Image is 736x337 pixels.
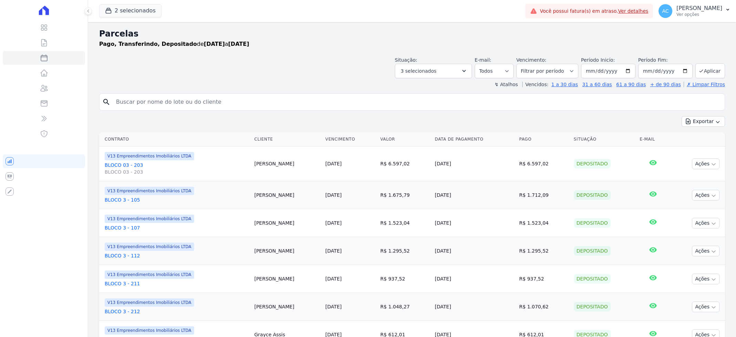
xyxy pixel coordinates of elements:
strong: [DATE] [204,41,225,47]
button: Ações [692,246,719,256]
a: BLOCO 3 - 212 [105,308,249,315]
button: 3 selecionados [395,64,472,78]
button: Ações [692,190,719,201]
th: Data de Pagamento [432,132,516,146]
td: R$ 937,52 [378,265,432,293]
button: AC [PERSON_NAME] Ver opções [653,1,736,21]
label: ↯ Atalhos [494,82,518,87]
h2: Parcelas [99,28,725,40]
a: Ver detalhes [618,8,649,14]
label: E-mail: [475,57,492,63]
td: [PERSON_NAME] [252,146,323,181]
a: BLOCO 3 - 112 [105,252,249,259]
td: R$ 1.295,52 [516,237,571,265]
td: R$ 1.295,52 [378,237,432,265]
th: Cliente [252,132,323,146]
div: Depositado [574,246,611,256]
button: Ações [692,159,719,169]
td: R$ 1.523,04 [516,209,571,237]
span: V13 Empreendimentos Imobiliários LTDA [105,326,194,335]
td: R$ 1.048,27 [378,293,432,321]
p: Ver opções [676,12,722,17]
td: R$ 6.597,02 [378,146,432,181]
button: Ações [692,302,719,312]
td: [DATE] [432,265,516,293]
a: [DATE] [325,248,341,254]
a: [DATE] [325,220,341,226]
a: [DATE] [325,161,341,166]
label: Vencidos: [522,82,548,87]
span: V13 Empreendimentos Imobiliários LTDA [105,243,194,251]
a: BLOCO 3 - 211 [105,280,249,287]
a: ✗ Limpar Filtros [684,82,725,87]
strong: Pago, Transferindo, Depositado [99,41,197,47]
td: [DATE] [432,209,516,237]
div: Depositado [574,302,611,312]
a: [DATE] [325,192,341,198]
a: BLOCO 03 - 203BLOCO 03 - 203 [105,162,249,175]
label: Vencimento: [516,57,546,63]
div: Depositado [574,218,611,228]
span: AC [662,9,669,13]
td: R$ 6.597,02 [516,146,571,181]
td: [PERSON_NAME] [252,209,323,237]
span: V13 Empreendimentos Imobiliários LTDA [105,270,194,279]
div: Depositado [574,274,611,284]
span: V13 Empreendimentos Imobiliários LTDA [105,152,194,160]
td: [PERSON_NAME] [252,293,323,321]
strong: [DATE] [228,41,249,47]
a: 1 a 30 dias [551,82,578,87]
span: 3 selecionados [401,67,437,75]
th: E-mail [637,132,669,146]
a: + de 90 dias [650,82,681,87]
p: [PERSON_NAME] [676,5,722,12]
th: Situação [571,132,637,146]
th: Contrato [99,132,252,146]
th: Vencimento [323,132,378,146]
label: Período Inicío: [581,57,615,63]
a: BLOCO 3 - 107 [105,224,249,231]
td: [DATE] [432,181,516,209]
span: Você possui fatura(s) em atraso. [540,8,648,15]
span: V13 Empreendimentos Imobiliários LTDA [105,215,194,223]
span: V13 Empreendimentos Imobiliários LTDA [105,187,194,195]
button: Exportar [682,116,725,127]
button: 2 selecionados [99,4,161,17]
td: [PERSON_NAME] [252,237,323,265]
td: [PERSON_NAME] [252,181,323,209]
a: BLOCO 3 - 105 [105,196,249,203]
a: [DATE] [325,276,341,282]
td: [DATE] [432,146,516,181]
td: R$ 937,52 [516,265,571,293]
td: R$ 1.523,04 [378,209,432,237]
div: Depositado [574,190,611,200]
a: [DATE] [325,304,341,309]
i: search [102,98,111,106]
input: Buscar por nome do lote ou do cliente [112,95,722,109]
label: Situação: [395,57,417,63]
td: R$ 1.070,62 [516,293,571,321]
td: [DATE] [432,293,516,321]
label: Período Fim: [638,57,693,64]
td: R$ 1.675,79 [378,181,432,209]
span: BLOCO 03 - 203 [105,168,249,175]
button: Aplicar [695,63,725,78]
button: Ações [692,218,719,228]
p: de a [99,40,249,48]
button: Ações [692,274,719,284]
a: 61 a 90 dias [616,82,646,87]
th: Pago [516,132,571,146]
a: 31 a 60 dias [582,82,612,87]
div: Depositado [574,159,611,168]
th: Valor [378,132,432,146]
span: V13 Empreendimentos Imobiliários LTDA [105,298,194,307]
td: [PERSON_NAME] [252,265,323,293]
td: R$ 1.712,09 [516,181,571,209]
td: [DATE] [432,237,516,265]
